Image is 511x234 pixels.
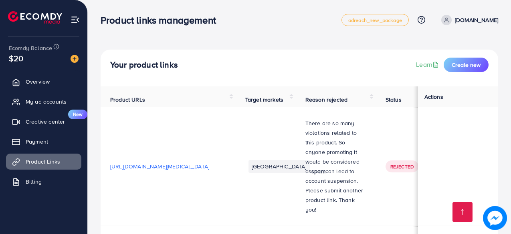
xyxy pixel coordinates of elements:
[245,96,283,104] span: Target markets
[305,96,347,104] span: Reason rejected
[305,167,363,214] span: can lead to account suspension. Please submit another product link. Thank you!
[26,178,42,186] span: Billing
[6,74,81,90] a: Overview
[483,206,507,230] img: image
[341,14,409,26] a: adreach_new_package
[26,118,65,126] span: Creative center
[26,78,50,86] span: Overview
[248,160,310,173] li: [GEOGRAPHIC_DATA]
[9,52,23,64] span: $20
[101,14,222,26] h3: Product links management
[110,162,209,170] span: [URL][DOMAIN_NAME][MEDICAL_DATA]
[386,96,402,104] span: Status
[305,119,360,175] span: There are so many violations related to this product. So anyone promoting it would be considered as
[71,55,79,63] img: image
[311,167,325,175] strong: spam
[26,138,48,146] span: Payment
[444,58,489,72] button: Create new
[26,158,60,166] span: Product Links
[424,93,443,101] span: Actions
[455,15,498,25] p: [DOMAIN_NAME]
[348,18,402,23] span: adreach_new_package
[71,15,80,24] img: menu
[6,134,81,150] a: Payment
[6,114,81,130] a: Creative centerNew
[26,98,67,106] span: My ad accounts
[68,110,87,119] span: New
[110,96,145,104] span: Product URLs
[452,61,481,69] span: Create new
[6,174,81,190] a: Billing
[8,11,62,24] img: logo
[390,163,414,170] span: Rejected
[6,94,81,110] a: My ad accounts
[416,60,440,69] a: Learn
[110,60,178,70] h4: Your product links
[438,15,498,25] a: [DOMAIN_NAME]
[6,154,81,170] a: Product Links
[9,44,52,52] span: Ecomdy Balance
